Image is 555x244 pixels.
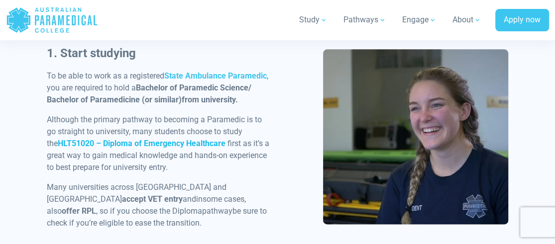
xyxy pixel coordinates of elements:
[62,206,96,216] span: offer RPL
[6,4,98,36] a: Australian Paramedical College
[47,70,272,106] p: To be able to work as a registered , you are required to hold a
[182,95,238,104] strong: from university.
[337,6,392,34] a: Pathways
[47,182,226,204] span: Many universities across [GEOGRAPHIC_DATA] and [GEOGRAPHIC_DATA]
[47,83,251,104] strong: Bachelor of Paramedic Science/ Bachelor of Paramedicine (or similar)
[47,46,136,60] strong: 1. Start studying
[495,9,549,32] a: Apply now
[202,206,232,216] span: pathway
[47,194,246,216] span: some cases, also
[122,194,183,204] span: accept VET entry
[47,206,267,228] span: be sure to check if you’re eligible to ease the transition.
[196,194,203,204] span: in
[183,194,196,204] span: and
[293,6,333,34] a: Study
[396,6,443,34] a: Engage
[58,139,227,148] a: HLT51020 – Diploma of Emergency Healthcare
[446,6,487,34] a: About
[47,114,272,173] p: Although the primary pathway to becoming a Paramedic is to go straight to university, many studen...
[96,206,202,216] span: , so if you choose the Diploma
[58,139,225,148] strong: HLT51020 – Diploma of Emergency Healthcare
[164,71,267,81] a: State Ambulance Paramedic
